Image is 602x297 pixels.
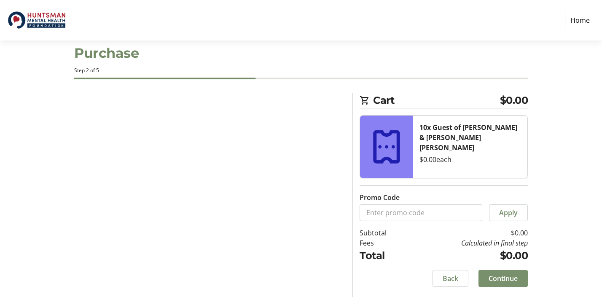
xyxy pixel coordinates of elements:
[489,204,528,221] button: Apply
[419,154,521,165] div: $0.00 each
[408,248,528,263] td: $0.00
[360,204,482,221] input: Enter promo code
[74,67,528,74] div: Step 2 of 5
[408,238,528,248] td: Calculated in final step
[419,123,517,152] strong: 10x Guest of [PERSON_NAME] & [PERSON_NAME] [PERSON_NAME]
[74,43,528,63] h1: Purchase
[478,270,528,287] button: Continue
[500,93,528,108] span: $0.00
[360,248,408,263] td: Total
[433,270,468,287] button: Back
[443,273,458,283] span: Back
[360,228,408,238] td: Subtotal
[373,93,500,108] span: Cart
[360,192,400,202] label: Promo Code
[565,12,595,28] a: Home
[360,238,408,248] td: Fees
[499,208,518,218] span: Apply
[489,273,518,283] span: Continue
[408,228,528,238] td: $0.00
[7,3,67,37] img: Huntsman Mental Health Foundation's Logo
